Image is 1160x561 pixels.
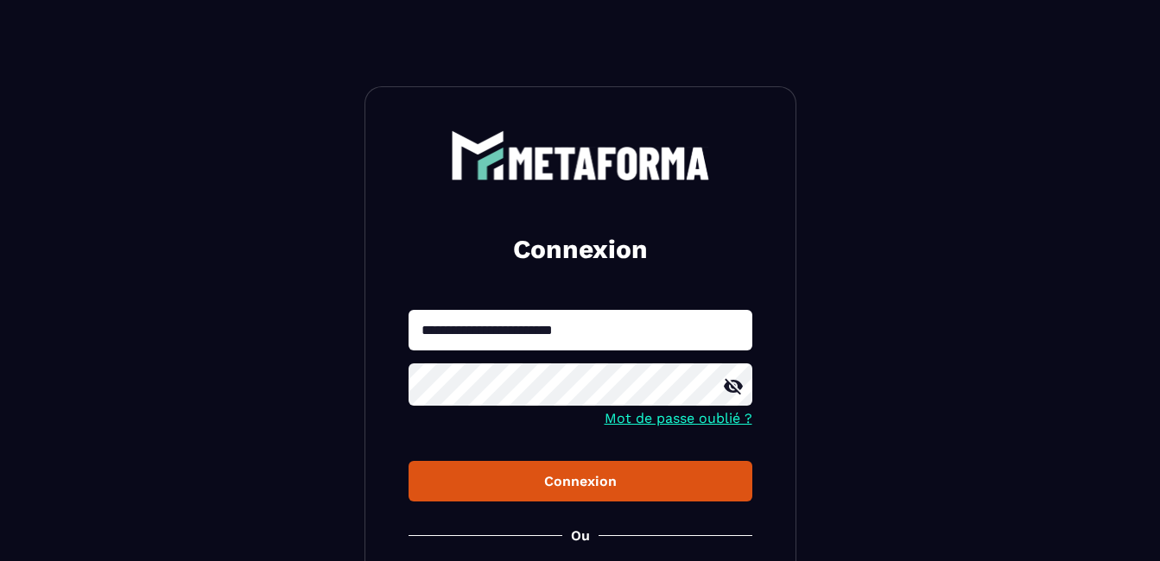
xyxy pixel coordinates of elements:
p: Ou [571,527,590,544]
h2: Connexion [429,232,732,267]
img: logo [451,130,710,180]
a: logo [409,130,752,180]
button: Connexion [409,461,752,501]
div: Connexion [422,473,738,489]
a: Mot de passe oublié ? [605,410,752,426]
